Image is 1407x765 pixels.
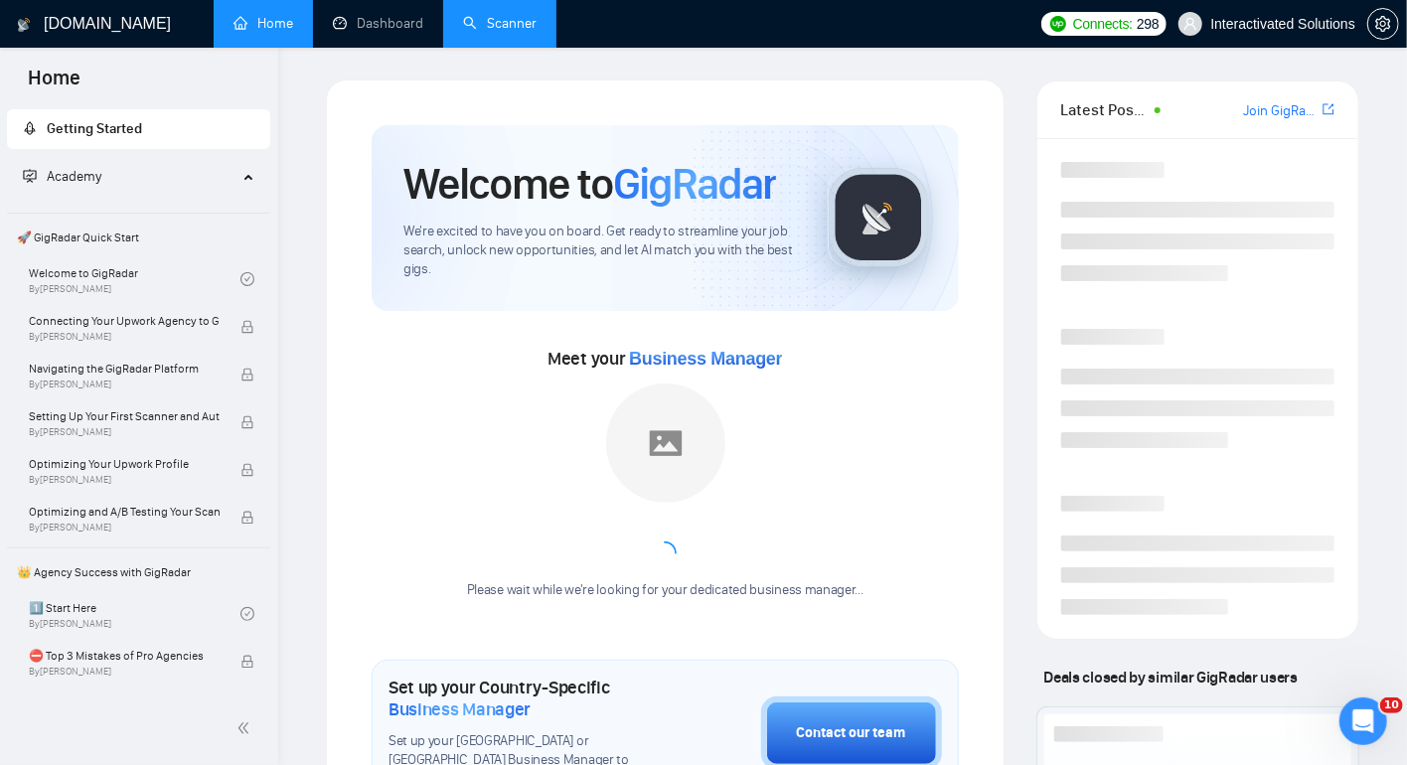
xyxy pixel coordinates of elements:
span: lock [240,320,254,334]
img: placeholder.png [606,383,725,503]
span: GigRadar [613,157,776,211]
span: lock [240,511,254,525]
img: logo [17,9,31,41]
span: lock [240,463,254,477]
span: Optimizing and A/B Testing Your Scanner for Better Results [29,502,220,522]
span: lock [240,415,254,429]
span: By [PERSON_NAME] [29,666,220,678]
button: setting [1367,8,1399,40]
span: Academy [23,168,101,185]
span: ⛔ Top 3 Mistakes of Pro Agencies [29,646,220,666]
div: Please wait while we're looking for your dedicated business manager... [455,581,875,600]
div: Contact our team [797,722,906,744]
span: loading [651,539,679,567]
span: lock [240,655,254,669]
iframe: Intercom live chat [1339,697,1387,745]
span: setting [1368,16,1398,32]
h1: Welcome to [403,157,776,211]
span: Getting Started [47,120,142,137]
span: Business Manager [629,349,782,369]
a: setting [1367,16,1399,32]
img: upwork-logo.png [1050,16,1066,32]
span: Setting Up Your First Scanner and Auto-Bidder [29,406,220,426]
a: homeHome [234,15,293,32]
img: gigradar-logo.png [829,168,928,267]
span: 👑 Agency Success with GigRadar [9,552,268,592]
span: 10 [1380,697,1403,713]
span: Optimizing Your Upwork Profile [29,454,220,474]
span: By [PERSON_NAME] [29,379,220,390]
a: Join GigRadar Slack Community [1243,100,1319,122]
span: Navigating the GigRadar Platform [29,359,220,379]
span: export [1323,101,1334,117]
span: double-left [236,718,256,738]
span: rocket [23,121,37,135]
span: Connecting Your Upwork Agency to GigRadar [29,311,220,331]
li: Getting Started [7,109,270,149]
a: dashboardDashboard [333,15,423,32]
a: Welcome to GigRadarBy[PERSON_NAME] [29,257,240,301]
span: Academy [47,168,101,185]
span: 🚀 GigRadar Quick Start [9,218,268,257]
span: By [PERSON_NAME] [29,331,220,343]
a: export [1323,100,1334,119]
span: user [1183,17,1197,31]
span: By [PERSON_NAME] [29,522,220,534]
span: Home [12,64,96,105]
span: check-circle [240,272,254,286]
span: Deals closed by similar GigRadar users [1036,660,1306,694]
span: We're excited to have you on board. Get ready to streamline your job search, unlock new opportuni... [403,223,796,279]
span: 298 [1137,13,1159,35]
span: check-circle [240,607,254,621]
span: By [PERSON_NAME] [29,426,220,438]
a: 1️⃣ Start HereBy[PERSON_NAME] [29,592,240,636]
span: lock [240,368,254,382]
span: fund-projection-screen [23,169,37,183]
a: searchScanner [463,15,537,32]
span: Meet your [547,348,782,370]
span: By [PERSON_NAME] [29,474,220,486]
h1: Set up your Country-Specific [389,677,662,720]
span: Business Manager [389,698,531,720]
span: Latest Posts from the GigRadar Community [1061,97,1150,122]
span: Connects: [1073,13,1133,35]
